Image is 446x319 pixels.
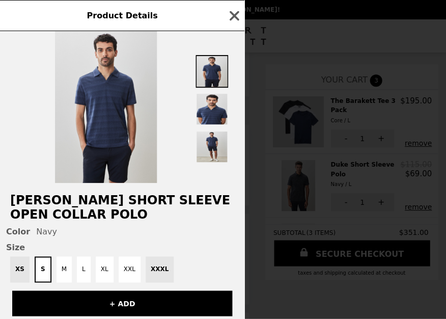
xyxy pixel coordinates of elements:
[12,290,232,316] button: + ADD
[196,55,228,88] img: Thumbnail 1
[6,243,238,252] span: Size
[196,130,228,163] img: Thumbnail 3
[77,256,91,282] button: L
[6,227,30,236] span: Color
[6,227,238,236] div: Navy
[55,30,157,183] img: Navy / S
[87,11,157,20] span: Product Details
[119,256,141,282] button: XXL
[57,256,72,282] button: M
[196,93,228,125] img: Thumbnail 2
[35,256,51,282] button: S
[96,256,114,282] button: XL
